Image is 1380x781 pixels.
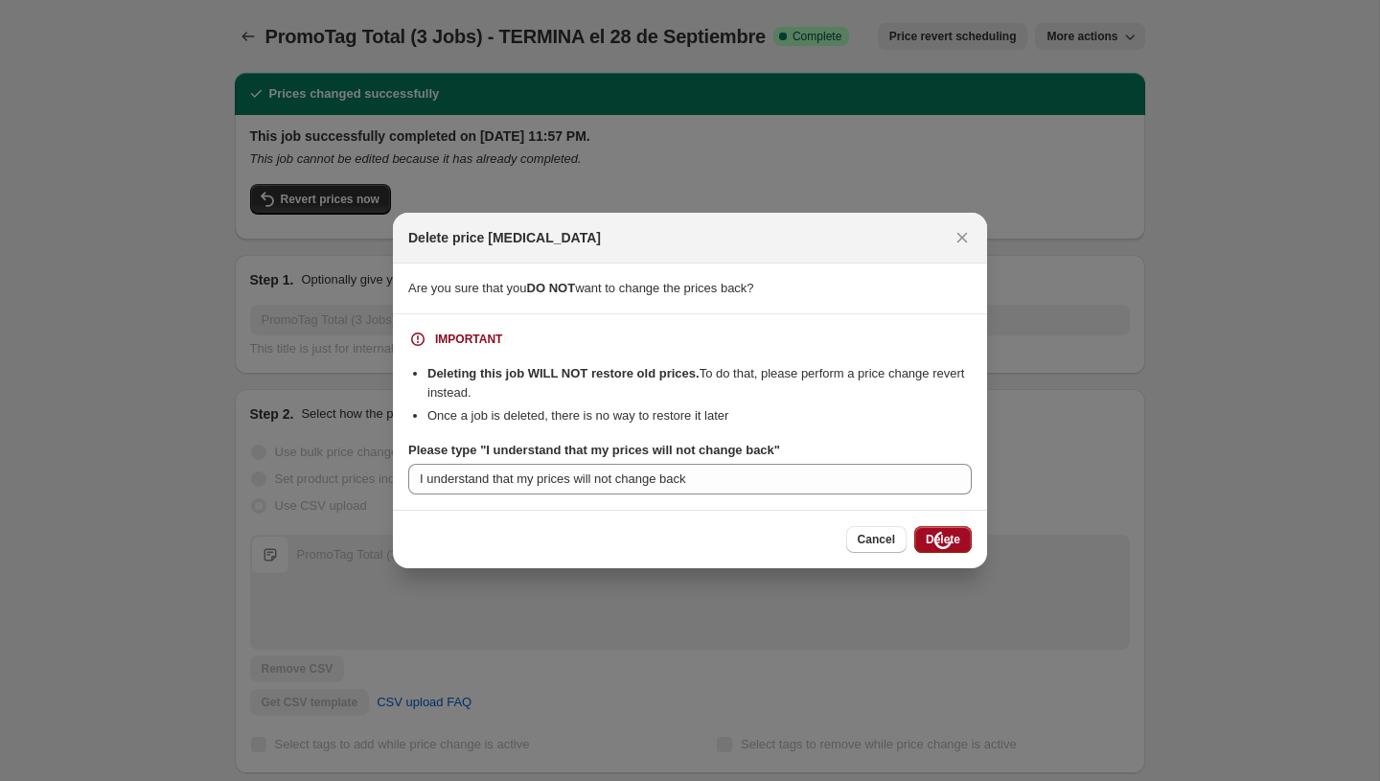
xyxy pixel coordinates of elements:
[408,443,780,457] b: Please type "I understand that my prices will not change back"
[408,228,601,247] h2: Delete price [MEDICAL_DATA]
[427,364,972,402] li: To do that, please perform a price change revert instead.
[846,526,907,553] button: Cancel
[427,406,972,425] li: Once a job is deleted, there is no way to restore it later
[949,224,976,251] button: Close
[858,532,895,547] span: Cancel
[427,366,700,380] b: Deleting this job WILL NOT restore old prices.
[435,332,502,347] div: IMPORTANT
[527,281,576,295] b: DO NOT
[408,281,754,295] span: Are you sure that you want to change the prices back?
